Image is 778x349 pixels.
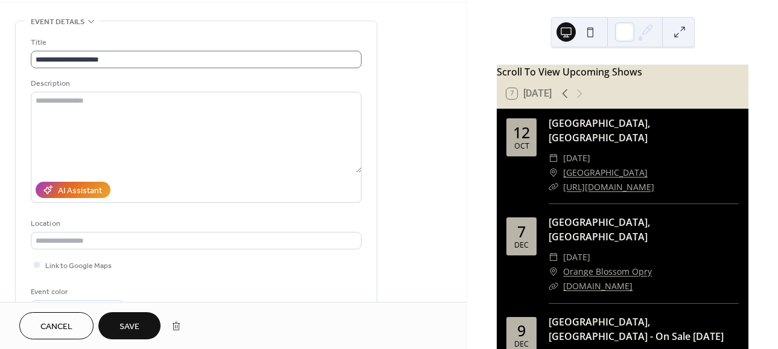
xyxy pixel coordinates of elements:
div: ​ [549,264,558,279]
div: Oct [514,142,529,150]
div: ​ [549,165,558,180]
div: Description [31,77,359,90]
div: Dec [514,341,529,348]
div: AI Assistant [58,185,102,197]
span: [DATE] [563,250,590,264]
span: Link to Google Maps [45,260,112,272]
div: 7 [517,224,526,239]
button: Save [98,312,161,339]
a: [DOMAIN_NAME] [563,280,633,292]
div: 12 [513,125,530,140]
div: ​ [549,151,558,165]
div: Location [31,217,359,230]
span: [DATE] [563,151,590,165]
a: Orange Blossom Opry [563,264,652,279]
div: Event color [31,286,121,298]
div: ​ [549,180,558,194]
span: Save [120,321,139,333]
a: [GEOGRAPHIC_DATA] [563,165,648,180]
button: AI Assistant [36,182,110,198]
a: [GEOGRAPHIC_DATA], [GEOGRAPHIC_DATA] - On Sale [DATE] [549,315,724,343]
div: ​ [549,250,558,264]
a: [GEOGRAPHIC_DATA], [GEOGRAPHIC_DATA] [549,216,650,243]
div: Dec [514,242,529,249]
a: [GEOGRAPHIC_DATA], [GEOGRAPHIC_DATA] [549,117,650,144]
span: Cancel [40,321,72,333]
div: 9 [517,323,526,338]
span: Event details [31,16,84,28]
div: Scroll To View Upcoming Shows [497,65,748,79]
button: Cancel [19,312,94,339]
div: Title [31,36,359,49]
a: [URL][DOMAIN_NAME] [563,181,654,193]
div: ​ [549,279,558,293]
